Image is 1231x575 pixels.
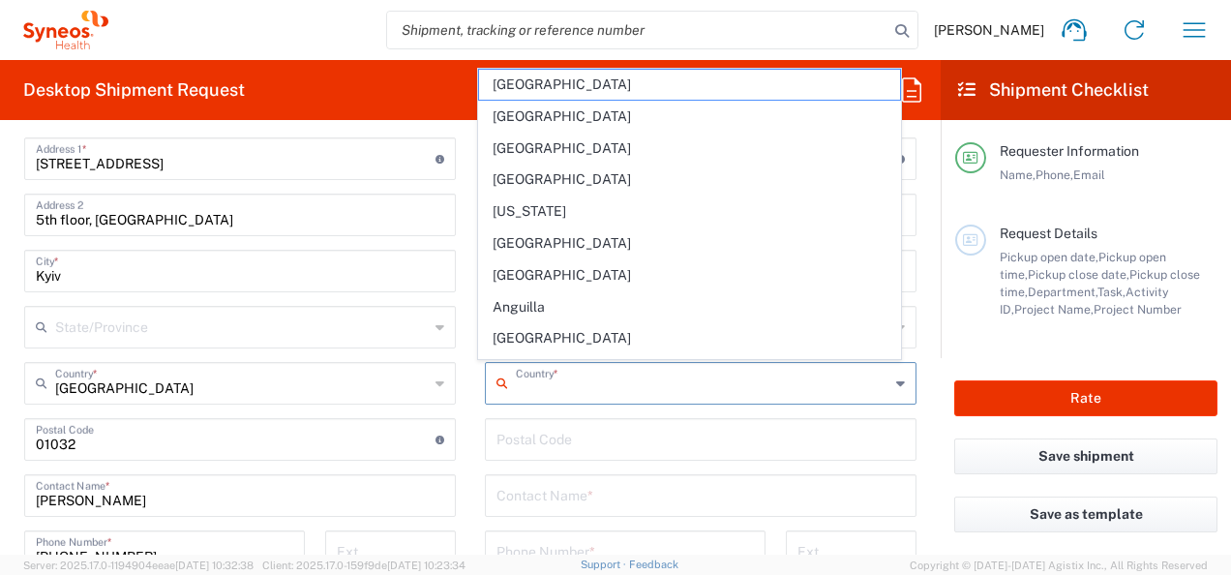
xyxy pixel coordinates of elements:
[262,560,465,571] span: Client: 2025.17.0-159f9de
[479,228,899,258] span: [GEOGRAPHIC_DATA]
[1028,285,1097,299] span: Department,
[479,134,899,164] span: [GEOGRAPHIC_DATA]
[910,557,1208,574] span: Copyright © [DATE]-[DATE] Agistix Inc., All Rights Reserved
[387,12,888,48] input: Shipment, tracking or reference number
[1000,143,1139,159] span: Requester Information
[1094,302,1182,317] span: Project Number
[954,380,1217,416] button: Rate
[629,559,678,570] a: Feedback
[1000,250,1098,264] span: Pickup open date,
[23,78,245,102] h2: Desktop Shipment Request
[1036,167,1073,182] span: Phone,
[175,560,254,571] span: [DATE] 10:32:38
[1014,302,1094,317] span: Project Name,
[1028,267,1129,282] span: Pickup close date,
[479,165,899,195] span: [GEOGRAPHIC_DATA]
[1000,226,1097,241] span: Request Details
[934,21,1044,39] span: [PERSON_NAME]
[581,559,629,570] a: Support
[479,292,899,322] span: Anguilla
[954,439,1217,474] button: Save shipment
[479,197,899,227] span: [US_STATE]
[387,560,465,571] span: [DATE] 10:23:34
[1000,167,1036,182] span: Name,
[479,260,899,290] span: [GEOGRAPHIC_DATA]
[479,355,899,385] span: [GEOGRAPHIC_DATA]
[958,78,1149,102] h2: Shipment Checklist
[23,560,254,571] span: Server: 2025.17.0-1194904eeae
[479,323,899,353] span: [GEOGRAPHIC_DATA]
[954,497,1217,532] button: Save as template
[1073,167,1105,182] span: Email
[1097,285,1126,299] span: Task,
